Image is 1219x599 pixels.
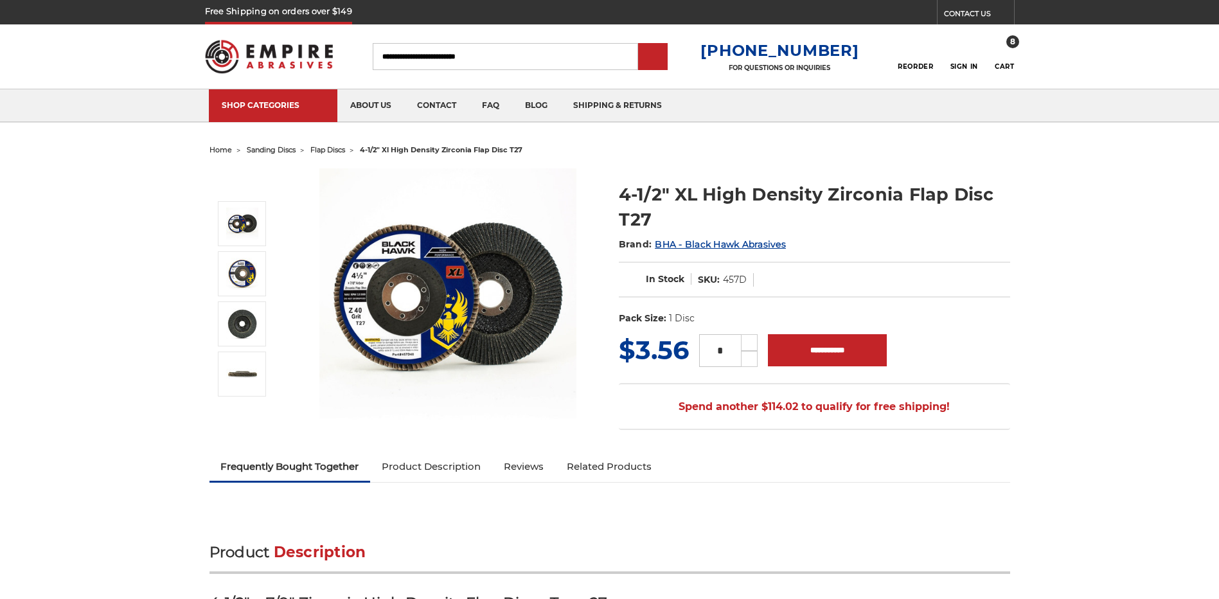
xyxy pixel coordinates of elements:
p: FOR QUESTIONS OR INQUIRIES [700,64,859,72]
a: home [209,145,232,154]
dt: Pack Size: [619,312,666,325]
img: Empire Abrasives [205,31,334,82]
span: $3.56 [619,334,689,366]
a: shipping & returns [560,89,675,122]
span: 4-1/2" xl high density zirconia flap disc t27 [360,145,522,154]
img: 4-1/2" XL High Density Zirconia Flap Disc T27 [226,358,258,390]
a: flap discs [310,145,345,154]
dd: 1 Disc [669,312,695,325]
a: 8 Cart [995,42,1014,71]
a: Related Products [555,452,663,481]
img: 4-1/2" XL High Density Zirconia Flap Disc T27 [226,258,258,290]
span: 8 [1006,35,1019,48]
a: sanding discs [247,145,296,154]
span: Spend another $114.02 to qualify for free shipping! [679,400,950,413]
a: Reviews [492,452,555,481]
a: CONTACT US [944,6,1014,24]
a: Reorder [898,42,933,70]
a: BHA - Black Hawk Abrasives [655,238,786,250]
span: Product [209,543,270,561]
span: Cart [995,62,1014,71]
span: Description [274,543,366,561]
img: 4-1/2" XL High Density Zirconia Flap Disc T27 [319,168,576,425]
span: Reorder [898,62,933,71]
span: Sign In [950,62,978,71]
button: Previous [227,174,258,201]
input: Submit [640,44,666,70]
dd: 457D [723,273,747,287]
button: Next [227,399,258,427]
dt: SKU: [698,273,720,287]
a: about us [337,89,404,122]
a: contact [404,89,469,122]
img: 4-1/2" XL High Density Zirconia Flap Disc T27 [226,208,258,240]
a: Frequently Bought Together [209,452,371,481]
a: Product Description [370,452,492,481]
a: blog [512,89,560,122]
a: faq [469,89,512,122]
span: In Stock [646,273,684,285]
div: SHOP CATEGORIES [222,100,325,110]
h1: 4-1/2" XL High Density Zirconia Flap Disc T27 [619,182,1010,232]
a: [PHONE_NUMBER] [700,41,859,60]
span: Brand: [619,238,652,250]
img: 4-1/2" XL High Density Zirconia Flap Disc T27 [226,308,258,340]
